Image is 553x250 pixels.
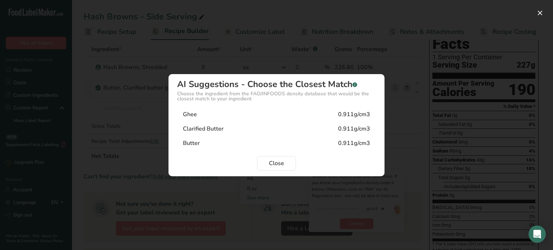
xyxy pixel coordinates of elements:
button: Close [257,156,296,171]
div: AI Suggestions - Choose the Closest Match [177,80,376,88]
div: 0.911g/cm3 [338,110,370,119]
span: Close [269,159,284,168]
div: 0.911g/cm3 [338,139,370,147]
div: Clarified Butter [183,124,224,133]
div: Butter [183,139,200,147]
div: Open Intercom Messenger [529,226,546,243]
div: Ghee [183,110,197,119]
div: 0.911g/cm3 [338,124,370,133]
div: Choose the ingredient from the FAO/INFOODS density database that would be the closest match to yo... [177,91,376,101]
